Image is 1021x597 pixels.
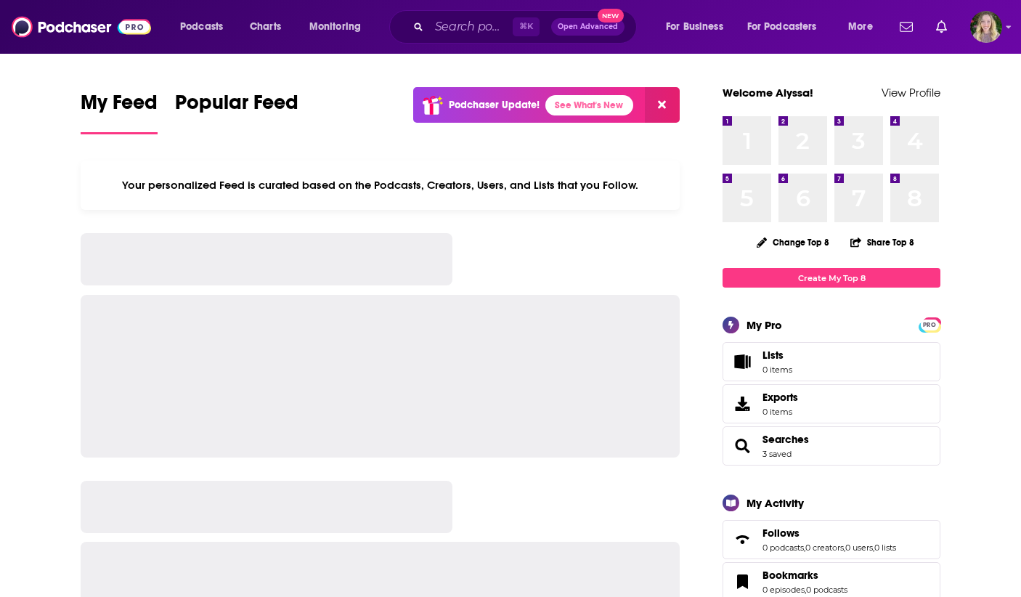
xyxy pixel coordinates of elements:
[738,15,838,38] button: open menu
[598,9,624,23] span: New
[180,17,223,37] span: Podcasts
[747,318,782,332] div: My Pro
[545,95,633,115] a: See What's New
[656,15,741,38] button: open menu
[551,18,625,36] button: Open AdvancedNew
[250,17,281,37] span: Charts
[850,228,915,256] button: Share Top 8
[762,391,798,404] span: Exports
[723,384,940,423] a: Exports
[874,543,896,553] a: 0 lists
[728,529,757,550] a: Follows
[728,436,757,456] a: Searches
[970,11,1002,43] span: Logged in as lauren19365
[175,90,298,134] a: Popular Feed
[805,585,806,595] span: ,
[838,15,891,38] button: open menu
[882,86,940,99] a: View Profile
[844,543,845,553] span: ,
[723,426,940,466] span: Searches
[762,527,800,540] span: Follows
[723,268,940,288] a: Create My Top 8
[845,543,873,553] a: 0 users
[309,17,361,37] span: Monitoring
[873,543,874,553] span: ,
[970,11,1002,43] img: User Profile
[970,11,1002,43] button: Show profile menu
[723,342,940,381] a: Lists
[921,319,938,330] a: PRO
[762,349,792,362] span: Lists
[930,15,953,39] a: Show notifications dropdown
[762,349,784,362] span: Lists
[762,449,792,459] a: 3 saved
[762,407,798,417] span: 0 items
[748,233,838,251] button: Change Top 8
[747,17,817,37] span: For Podcasters
[762,365,792,375] span: 0 items
[299,15,380,38] button: open menu
[762,527,896,540] a: Follows
[175,90,298,123] span: Popular Feed
[12,13,151,41] img: Podchaser - Follow, Share and Rate Podcasts
[449,99,540,111] p: Podchaser Update!
[762,543,804,553] a: 0 podcasts
[762,569,847,582] a: Bookmarks
[762,569,818,582] span: Bookmarks
[728,394,757,414] span: Exports
[403,10,651,44] div: Search podcasts, credits, & more...
[728,572,757,592] a: Bookmarks
[81,90,158,134] a: My Feed
[723,86,813,99] a: Welcome Alyssa!
[921,320,938,330] span: PRO
[429,15,513,38] input: Search podcasts, credits, & more...
[170,15,242,38] button: open menu
[728,352,757,372] span: Lists
[894,15,919,39] a: Show notifications dropdown
[804,543,805,553] span: ,
[240,15,290,38] a: Charts
[762,433,809,446] a: Searches
[848,17,873,37] span: More
[762,585,805,595] a: 0 episodes
[81,161,680,210] div: Your personalized Feed is curated based on the Podcasts, Creators, Users, and Lists that you Follow.
[558,23,618,31] span: Open Advanced
[81,90,158,123] span: My Feed
[666,17,723,37] span: For Business
[723,520,940,559] span: Follows
[805,543,844,553] a: 0 creators
[747,496,804,510] div: My Activity
[513,17,540,36] span: ⌘ K
[806,585,847,595] a: 0 podcasts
